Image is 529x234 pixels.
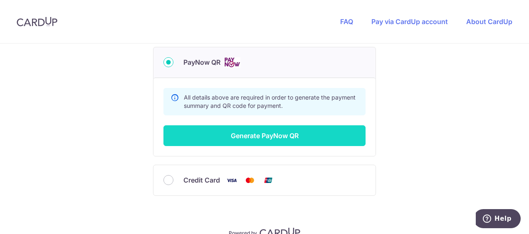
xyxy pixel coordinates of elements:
[17,17,57,27] img: CardUp
[163,57,366,68] div: PayNow QR Cards logo
[340,17,353,26] a: FAQ
[223,175,240,185] img: Visa
[476,209,521,230] iframe: Opens a widget where you can find more information
[184,94,356,109] span: All details above are required in order to generate the payment summary and QR code for payment.
[163,125,366,146] button: Generate PayNow QR
[183,175,220,185] span: Credit Card
[163,175,366,185] div: Credit Card Visa Mastercard Union Pay
[183,57,220,67] span: PayNow QR
[371,17,448,26] a: Pay via CardUp account
[242,175,258,185] img: Mastercard
[260,175,277,185] img: Union Pay
[466,17,512,26] a: About CardUp
[224,57,240,68] img: Cards logo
